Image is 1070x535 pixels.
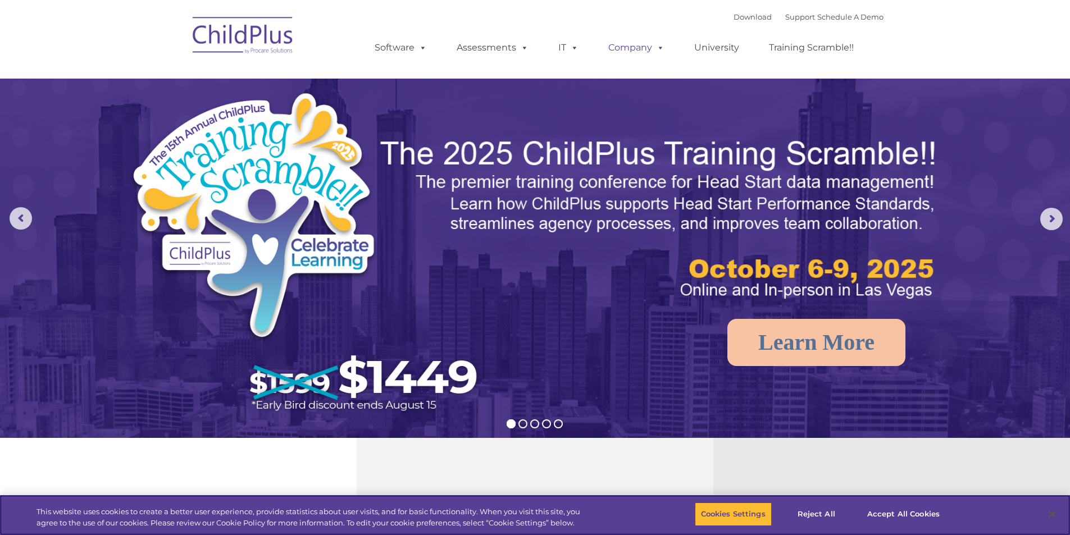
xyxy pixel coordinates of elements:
button: Accept All Cookies [861,502,946,526]
span: Last name [156,74,190,83]
img: ChildPlus by Procare Solutions [187,9,299,65]
a: Company [597,36,676,59]
button: Cookies Settings [695,502,772,526]
a: Training Scramble!! [758,36,865,59]
font: | [734,12,884,21]
button: Reject All [781,502,852,526]
div: This website uses cookies to create a better user experience, provide statistics about user visit... [37,506,589,528]
a: University [683,36,750,59]
a: Software [363,36,438,59]
a: Learn More [727,319,905,366]
a: Schedule A Demo [817,12,884,21]
button: Close [1040,502,1064,527]
a: Download [734,12,772,21]
a: IT [547,36,590,59]
a: Assessments [445,36,540,59]
a: Support [785,12,815,21]
span: Phone number [156,120,204,129]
